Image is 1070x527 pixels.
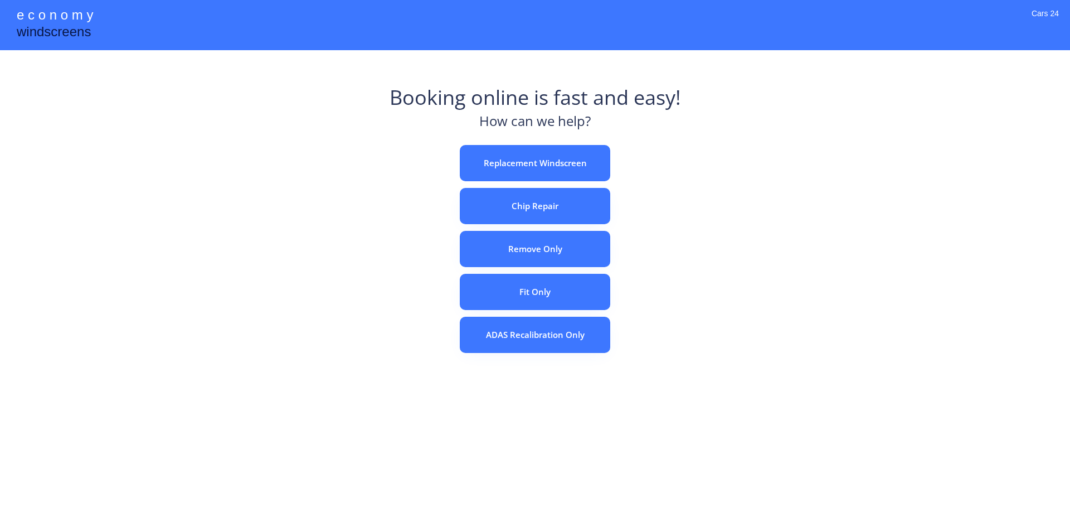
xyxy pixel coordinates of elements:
[390,84,681,112] div: Booking online is fast and easy!
[460,145,610,181] button: Replacement Windscreen
[460,274,610,310] button: Fit Only
[460,231,610,267] button: Remove Only
[17,22,91,44] div: windscreens
[460,188,610,224] button: Chip Repair
[479,112,591,137] div: How can we help?
[1032,8,1059,33] div: Cars 24
[460,317,610,353] button: ADAS Recalibration Only
[17,6,93,27] div: e c o n o m y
